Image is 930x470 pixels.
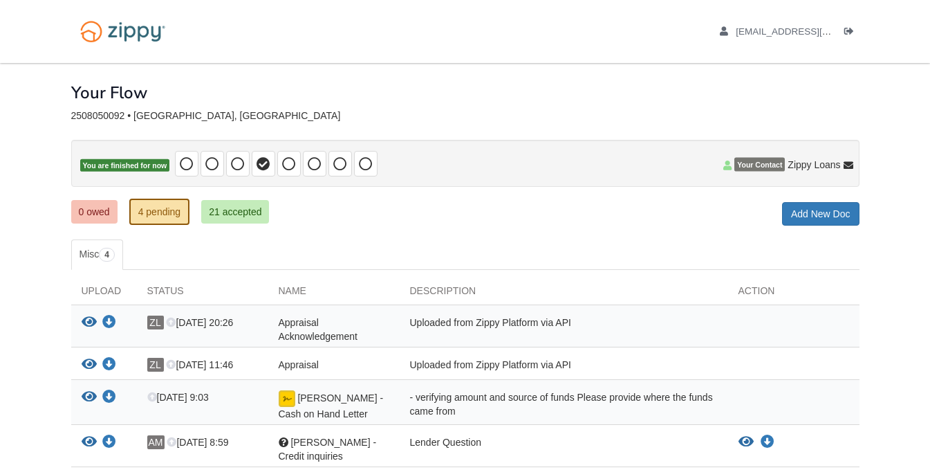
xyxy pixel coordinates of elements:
button: View Anjela Macias - Credit inquiries [738,435,754,449]
a: Download Appraisal [102,360,116,371]
img: Document fully signed [279,390,295,407]
img: Logo [71,14,174,49]
button: View Appraisal Acknowledgement [82,316,97,330]
span: Appraisal Acknowledgement [279,317,357,342]
button: View Anjela Macias - Credit inquiries [82,435,97,450]
span: amacias131991@gmail.com [736,26,894,37]
span: Your Contact [734,158,785,172]
button: View Appraisal [82,358,97,372]
a: 21 accepted [201,200,269,224]
a: Download Anjela Macias - Cash on Hand Letter [102,392,116,404]
div: - verifying amount and source of funds Please provide where the funds came from [400,390,728,421]
a: edit profile [720,26,895,40]
a: Download Appraisal Acknowledgement [102,318,116,329]
span: [DATE] 11:46 [166,359,233,370]
div: Uploaded from Zippy Platform via API [400,358,728,376]
a: 0 owed [71,200,118,224]
span: [DATE] 20:26 [166,317,233,328]
span: ZL [147,316,164,329]
span: ZL [147,358,164,372]
a: Misc [71,239,123,270]
div: Name [268,284,400,305]
span: Zippy Loans [788,158,840,172]
div: Lender Question [400,435,728,463]
span: Appraisal [279,359,319,370]
a: Log out [844,26,859,40]
a: Download Anjela Macias - Credit inquiries [761,437,774,448]
span: 4 [99,248,115,262]
a: 4 pending [129,199,190,225]
span: [PERSON_NAME] - Credit inquiries [279,437,377,462]
div: 2508050092 • [GEOGRAPHIC_DATA], [GEOGRAPHIC_DATA] [71,110,859,122]
span: [PERSON_NAME] - Cash on Hand Letter [279,392,384,419]
div: Action [728,284,859,305]
span: AM [147,435,165,449]
h1: Your Flow [71,84,147,102]
span: [DATE] 9:03 [147,392,209,403]
div: Uploaded from Zippy Platform via API [400,316,728,343]
button: View Anjela Macias - Cash on Hand Letter [82,390,97,405]
span: You are finished for now [80,159,170,172]
a: Add New Doc [782,202,859,226]
div: Description [400,284,728,305]
span: [DATE] 8:59 [167,437,228,448]
div: Upload [71,284,137,305]
a: Download Anjela Macias - Credit inquiries [102,437,116,449]
div: Status [137,284,268,305]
